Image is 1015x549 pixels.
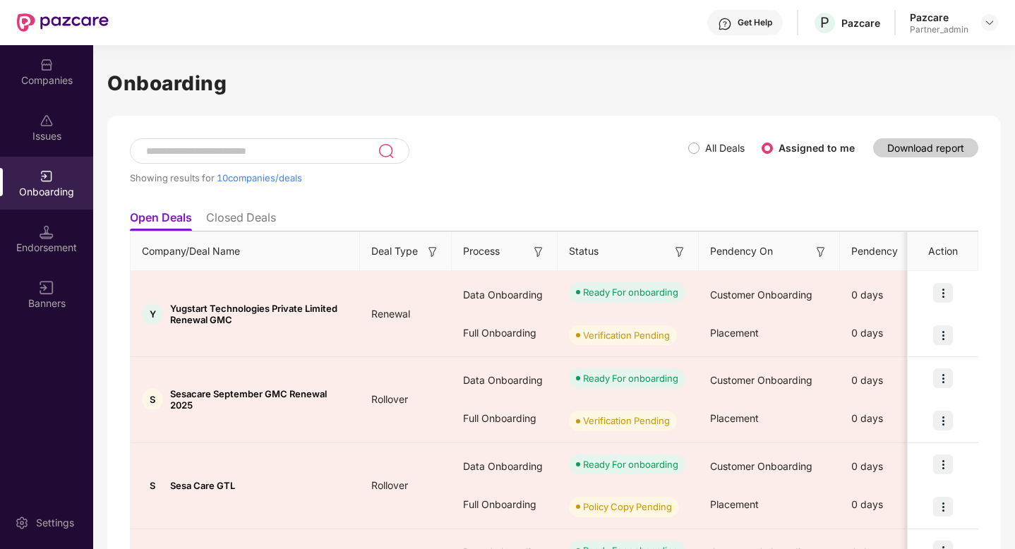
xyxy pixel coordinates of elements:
[840,276,946,314] div: 0 days
[710,327,759,339] span: Placement
[378,143,394,159] img: svg+xml;base64,PHN2ZyB3aWR0aD0iMjQiIGhlaWdodD0iMjUiIHZpZXdCb3g9IjAgMCAyNCAyNSIgZmlsbD0ibm9uZSIgeG...
[452,399,558,438] div: Full Onboarding
[710,498,759,510] span: Placement
[463,243,500,259] span: Process
[131,232,360,271] th: Company/Deal Name
[673,245,687,259] img: svg+xml;base64,PHN2ZyB3aWR0aD0iMTYiIGhlaWdodD0iMTYiIHZpZXdCb3g9IjAgMCAxNiAxNiIgZmlsbD0ibm9uZSIgeG...
[840,361,946,399] div: 0 days
[738,17,772,28] div: Get Help
[910,11,968,24] div: Pazcare
[820,14,829,31] span: P
[452,447,558,485] div: Data Onboarding
[710,460,812,472] span: Customer Onboarding
[583,285,678,299] div: Ready For onboarding
[17,13,109,32] img: New Pazcare Logo
[217,172,302,183] span: 10 companies/deals
[710,374,812,386] span: Customer Onboarding
[840,399,946,438] div: 0 days
[840,314,946,352] div: 0 days
[933,283,953,303] img: icon
[583,371,678,385] div: Ready For onboarding
[360,479,419,491] span: Rollover
[426,245,440,259] img: svg+xml;base64,PHN2ZyB3aWR0aD0iMTYiIGhlaWdodD0iMTYiIHZpZXdCb3g9IjAgMCAxNiAxNiIgZmlsbD0ibm9uZSIgeG...
[452,276,558,314] div: Data Onboarding
[40,169,54,183] img: svg+xml;base64,PHN2ZyB3aWR0aD0iMjAiIGhlaWdodD0iMjAiIHZpZXdCb3g9IjAgMCAyMCAyMCIgZmlsbD0ibm9uZSIgeG...
[142,389,163,410] div: S
[710,289,812,301] span: Customer Onboarding
[840,447,946,485] div: 0 days
[142,303,163,325] div: Y
[107,68,1001,99] h1: Onboarding
[371,243,418,259] span: Deal Type
[851,243,923,259] span: Pendency
[933,497,953,517] img: icon
[40,58,54,72] img: svg+xml;base64,PHN2ZyBpZD0iQ29tcGFuaWVzIiB4bWxucz0iaHR0cDovL3d3dy53My5vcmcvMjAwMC9zdmciIHdpZHRoPS...
[710,243,773,259] span: Pendency On
[40,114,54,128] img: svg+xml;base64,PHN2ZyBpZD0iSXNzdWVzX2Rpc2FibGVkIiB4bWxucz0iaHR0cDovL3d3dy53My5vcmcvMjAwMC9zdmciIH...
[583,414,670,428] div: Verification Pending
[531,245,546,259] img: svg+xml;base64,PHN2ZyB3aWR0aD0iMTYiIGhlaWdodD0iMTYiIHZpZXdCb3g9IjAgMCAxNiAxNiIgZmlsbD0ibm9uZSIgeG...
[569,243,599,259] span: Status
[452,314,558,352] div: Full Onboarding
[170,388,349,411] span: Sesacare September GMC Renewal 2025
[170,480,235,491] span: Sesa Care GTL
[170,303,349,325] span: Yugstart Technologies Private Limited Renewal GMC
[360,308,421,320] span: Renewal
[933,454,953,474] img: icon
[873,138,978,157] button: Download report
[15,516,29,530] img: svg+xml;base64,PHN2ZyBpZD0iU2V0dGluZy0yMHgyMCIgeG1sbnM9Imh0dHA6Ly93d3cudzMub3JnLzIwMDAvc3ZnIiB3aW...
[142,475,163,496] div: S
[908,232,978,271] th: Action
[130,210,192,231] li: Open Deals
[452,361,558,399] div: Data Onboarding
[710,412,759,424] span: Placement
[206,210,276,231] li: Closed Deals
[841,16,880,30] div: Pazcare
[583,457,678,471] div: Ready For onboarding
[933,325,953,345] img: icon
[718,17,732,31] img: svg+xml;base64,PHN2ZyBpZD0iSGVscC0zMngzMiIgeG1sbnM9Imh0dHA6Ly93d3cudzMub3JnLzIwMDAvc3ZnIiB3aWR0aD...
[40,225,54,239] img: svg+xml;base64,PHN2ZyB3aWR0aD0iMTQuNSIgaGVpZ2h0PSIxNC41IiB2aWV3Qm94PSIwIDAgMTYgMTYiIGZpbGw9Im5vbm...
[583,328,670,342] div: Verification Pending
[452,485,558,524] div: Full Onboarding
[130,172,688,183] div: Showing results for
[40,281,54,295] img: svg+xml;base64,PHN2ZyB3aWR0aD0iMTYiIGhlaWdodD0iMTYiIHZpZXdCb3g9IjAgMCAxNiAxNiIgZmlsbD0ibm9uZSIgeG...
[814,245,828,259] img: svg+xml;base64,PHN2ZyB3aWR0aD0iMTYiIGhlaWdodD0iMTYiIHZpZXdCb3g9IjAgMCAxNiAxNiIgZmlsbD0ibm9uZSIgeG...
[840,232,946,271] th: Pendency
[779,142,855,154] label: Assigned to me
[933,411,953,430] img: icon
[840,485,946,524] div: 0 days
[933,368,953,388] img: icon
[910,24,968,35] div: Partner_admin
[583,500,672,514] div: Policy Copy Pending
[32,516,78,530] div: Settings
[360,393,419,405] span: Rollover
[705,142,745,154] label: All Deals
[984,17,995,28] img: svg+xml;base64,PHN2ZyBpZD0iRHJvcGRvd24tMzJ4MzIiIHhtbG5zPSJodHRwOi8vd3d3LnczLm9yZy8yMDAwL3N2ZyIgd2...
